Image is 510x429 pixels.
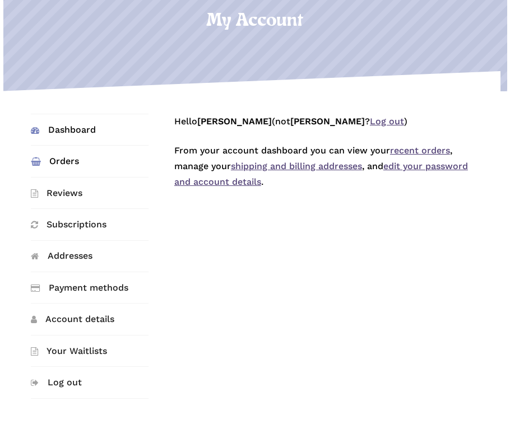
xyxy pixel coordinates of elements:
[31,178,149,208] a: Reviews
[31,241,149,272] a: Addresses
[31,114,165,416] nav: Account pages
[370,116,404,127] a: Log out
[290,116,365,127] strong: [PERSON_NAME]
[174,143,480,203] p: From your account dashboard you can view your , manage your , and .
[231,161,362,171] a: shipping and billing addresses
[31,209,149,240] a: Subscriptions
[31,335,149,366] a: Your Waitlists
[31,304,149,334] a: Account details
[31,114,149,145] a: Dashboard
[197,116,272,127] strong: [PERSON_NAME]
[390,145,450,156] a: recent orders
[31,272,149,303] a: Payment methods
[174,114,480,143] p: Hello (not ? )
[31,367,149,398] a: Log out
[31,146,149,176] a: Orders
